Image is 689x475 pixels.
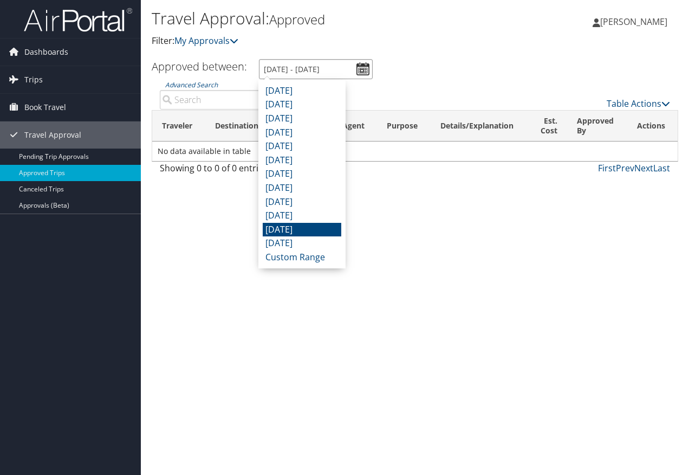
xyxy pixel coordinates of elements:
[152,7,503,30] h1: Travel Approval:
[165,80,218,89] a: Advanced Search
[263,126,341,140] li: [DATE]
[263,236,341,251] li: [DATE]
[263,84,341,98] li: [DATE]
[263,223,341,237] li: [DATE]
[160,162,275,180] div: Showing 0 to 0 of 0 entries
[160,90,275,110] input: Advanced Search
[598,162,616,174] a: First
[634,162,653,174] a: Next
[377,111,431,142] th: Purpose
[263,98,341,112] li: [DATE]
[24,38,68,66] span: Dashboards
[152,111,205,142] th: Traveler: activate to sort column ascending
[431,111,529,142] th: Details/Explanation
[259,59,373,79] input: [DATE] - [DATE]
[263,112,341,126] li: [DATE]
[24,66,43,93] span: Trips
[263,167,341,181] li: [DATE]
[152,34,503,48] p: Filter:
[593,5,678,38] a: [PERSON_NAME]
[627,111,678,142] th: Actions
[263,139,341,153] li: [DATE]
[607,98,670,110] a: Table Actions
[152,59,247,74] h3: Approved between:
[174,35,238,47] a: My Approvals
[333,111,377,142] th: Agent
[600,16,667,28] span: [PERSON_NAME]
[205,111,272,142] th: Destination: activate to sort column ascending
[263,195,341,209] li: [DATE]
[24,121,81,149] span: Travel Approval
[263,153,341,168] li: [DATE]
[24,7,132,33] img: airportal-logo.png
[24,94,66,121] span: Book Travel
[269,10,325,28] small: Approved
[263,181,341,195] li: [DATE]
[263,209,341,223] li: [DATE]
[152,142,678,161] td: No data available in table
[263,251,341,265] li: Custom Range
[529,111,567,142] th: Est. Cost: activate to sort column ascending
[653,162,670,174] a: Last
[567,111,627,142] th: Approved By: activate to sort column ascending
[616,162,634,174] a: Prev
